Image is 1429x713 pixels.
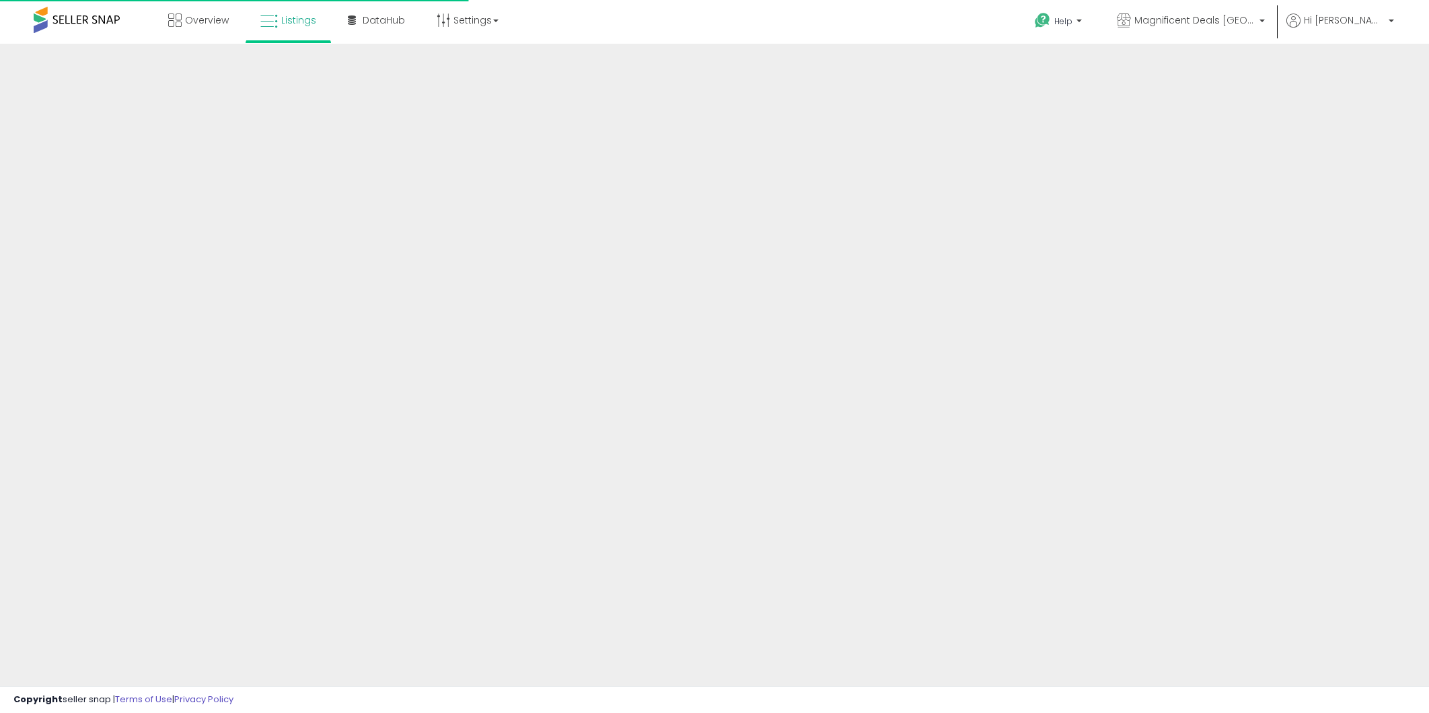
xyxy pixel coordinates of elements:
span: Hi [PERSON_NAME] [1304,13,1385,27]
a: Help [1024,2,1095,44]
span: DataHub [363,13,405,27]
span: Overview [185,13,229,27]
span: Help [1054,15,1072,27]
span: Magnificent Deals [GEOGRAPHIC_DATA] [1134,13,1255,27]
a: Hi [PERSON_NAME] [1286,13,1394,44]
i: Get Help [1034,12,1051,29]
span: Listings [281,13,316,27]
